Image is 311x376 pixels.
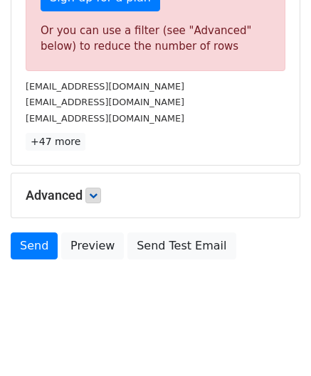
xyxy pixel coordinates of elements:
iframe: Chat Widget [240,308,311,376]
small: [EMAIL_ADDRESS][DOMAIN_NAME] [26,81,184,92]
a: Send [11,232,58,259]
small: [EMAIL_ADDRESS][DOMAIN_NAME] [26,113,184,124]
div: Or you can use a filter (see "Advanced" below) to reduce the number of rows [41,23,270,55]
small: [EMAIL_ADDRESS][DOMAIN_NAME] [26,97,184,107]
h5: Advanced [26,188,285,203]
a: Send Test Email [127,232,236,259]
a: +47 more [26,133,85,151]
a: Preview [61,232,124,259]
